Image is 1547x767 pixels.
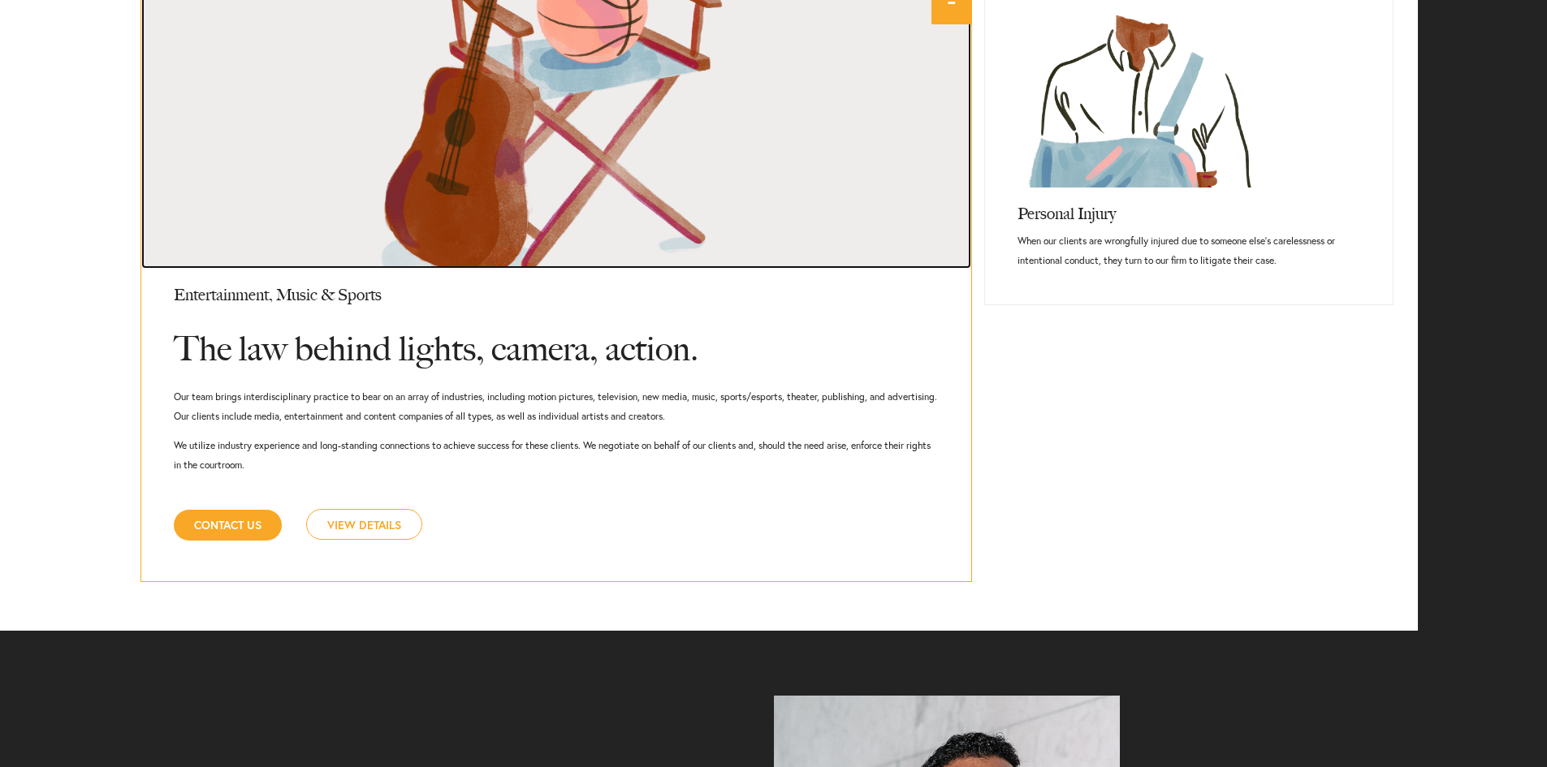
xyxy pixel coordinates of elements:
a: View Details [306,509,422,540]
h3: Entertainment, Music & Sports [174,269,939,312]
a: Personal InjuryWhen our clients are wrongfully injured due to someone else’s carelessness or inte... [985,187,1393,304]
p: When our clients are wrongfully injured due to someone else’s carelessness or intentional conduct... [1018,231,1360,270]
p: Our team brings interdisciplinary practice to bear on an array of industries, including motion pi... [174,387,939,426]
h3: Personal Injury [1018,187,1360,231]
a: Entertainment, Music & SportsThe law behind lights, camera, action.Our team brings interdisciplin... [141,269,971,509]
p: We utilize industry experience and long-standing connections to achieve success for these clients... [174,436,939,475]
a: Contact Us [174,510,282,541]
h4: The law behind lights, camera, action. [174,312,939,377]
